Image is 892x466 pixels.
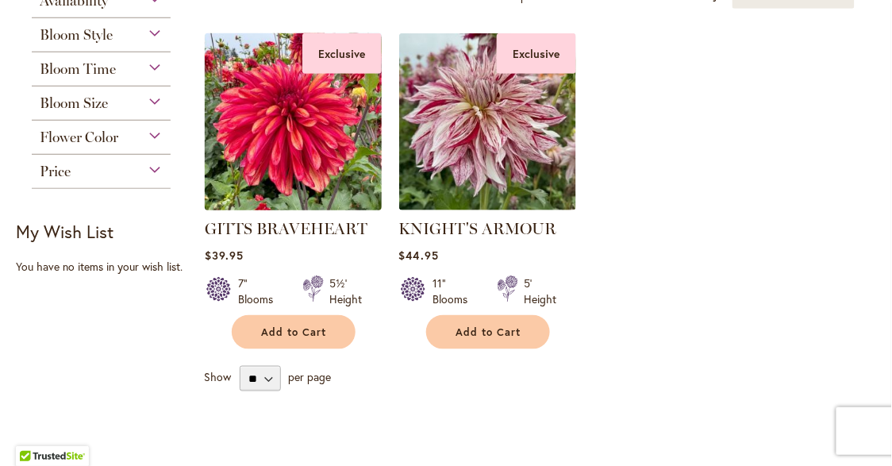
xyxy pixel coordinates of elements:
[261,325,326,339] span: Add to Cart
[40,26,113,44] span: Bloom Style
[16,259,195,275] div: You have no items in your wish list.
[40,163,71,180] span: Price
[40,60,116,78] span: Bloom Time
[399,219,557,238] a: KNIGHT'S ARMOUR
[204,370,231,385] span: Show
[16,220,113,243] strong: My Wish List
[200,29,386,214] img: GITTS BRAVEHEART
[288,370,331,385] span: per page
[399,248,439,263] span: $44.95
[232,315,356,349] button: Add to Cart
[40,129,118,146] span: Flower Color
[239,275,283,307] div: 7" Blooms
[302,33,382,74] div: Exclusive
[205,248,244,263] span: $39.95
[40,94,108,112] span: Bloom Size
[330,275,363,307] div: 5½' Height
[456,325,521,339] span: Add to Cart
[433,275,478,307] div: 11" Blooms
[525,275,557,307] div: 5' Height
[426,315,550,349] button: Add to Cart
[12,410,56,454] iframe: Launch Accessibility Center
[497,33,576,74] div: Exclusive
[399,33,576,210] img: KNIGHT'S ARMOUR
[205,219,368,238] a: GITTS BRAVEHEART
[399,198,576,214] a: KNIGHT'S ARMOUR Exclusive
[205,198,382,214] a: GITTS BRAVEHEART Exclusive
